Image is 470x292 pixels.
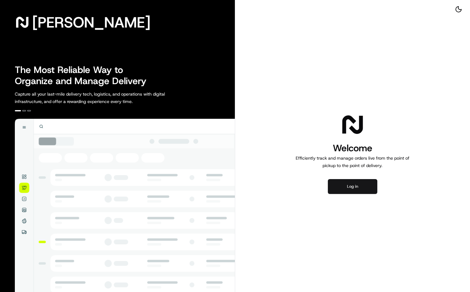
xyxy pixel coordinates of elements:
h1: Welcome [293,142,412,154]
h2: The Most Reliable Way to Organize and Manage Delivery [15,64,153,87]
span: [PERSON_NAME] [32,16,150,28]
p: Efficiently track and manage orders live from the point of pickup to the point of delivery. [293,154,412,169]
button: Log in [328,179,377,194]
p: Capture all your last-mile delivery tech, logistics, and operations with digital infrastructure, ... [15,90,193,105]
